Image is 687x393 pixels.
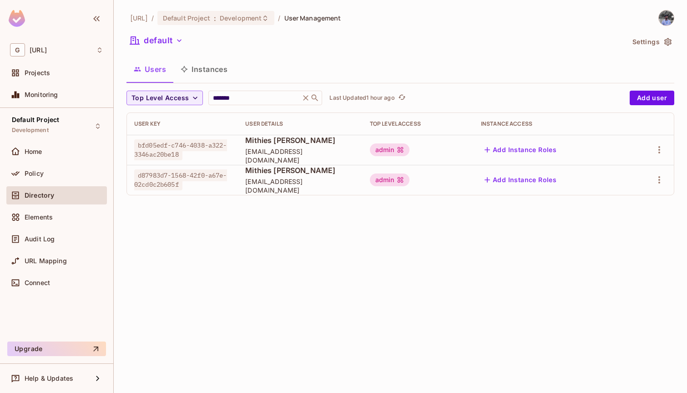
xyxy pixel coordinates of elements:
[25,279,50,286] span: Connect
[134,169,227,190] span: d87983d7-1568-42f0-a67e-02cd0c2b605f
[329,94,394,102] p: Last Updated 1 hour ago
[173,58,235,81] button: Instances
[245,120,355,128] div: User Details
[126,91,203,105] button: Top Level Access
[395,92,408,103] span: Click to refresh data
[163,14,210,22] span: Default Project
[152,14,154,22] li: /
[398,93,406,102] span: refresh
[220,14,262,22] span: Development
[245,165,355,175] span: Mithies [PERSON_NAME]
[12,127,49,134] span: Development
[481,173,560,187] button: Add Instance Roles
[397,92,408,103] button: refresh
[213,15,217,22] span: :
[134,139,227,160] span: bfd05edf-c746-4038-a322-3346ac20be18
[659,10,674,26] img: Mithies
[370,120,466,128] div: Top Level Access
[25,214,53,221] span: Elements
[630,91,674,105] button: Add user
[12,116,59,123] span: Default Project
[25,192,54,199] span: Directory
[25,91,58,98] span: Monitoring
[481,143,560,157] button: Add Instance Roles
[25,148,42,155] span: Home
[25,69,50,77] span: Projects
[25,170,44,177] span: Policy
[245,147,355,164] span: [EMAIL_ADDRESS][DOMAIN_NAME]
[25,235,55,243] span: Audit Log
[130,14,148,22] span: the active workspace
[278,14,280,22] li: /
[30,46,47,54] span: Workspace: genworx.ai
[245,177,355,194] span: [EMAIL_ADDRESS][DOMAIN_NAME]
[25,375,73,382] span: Help & Updates
[126,33,187,48] button: default
[481,120,619,128] div: Instance Access
[7,342,106,356] button: Upgrade
[126,58,173,81] button: Users
[25,257,67,265] span: URL Mapping
[284,14,341,22] span: User Management
[370,174,410,186] div: admin
[131,92,189,104] span: Top Level Access
[629,35,674,49] button: Settings
[245,135,355,145] span: Mithies [PERSON_NAME]
[10,43,25,56] span: G
[134,120,231,128] div: User Key
[370,143,410,156] div: admin
[9,10,25,27] img: SReyMgAAAABJRU5ErkJggg==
